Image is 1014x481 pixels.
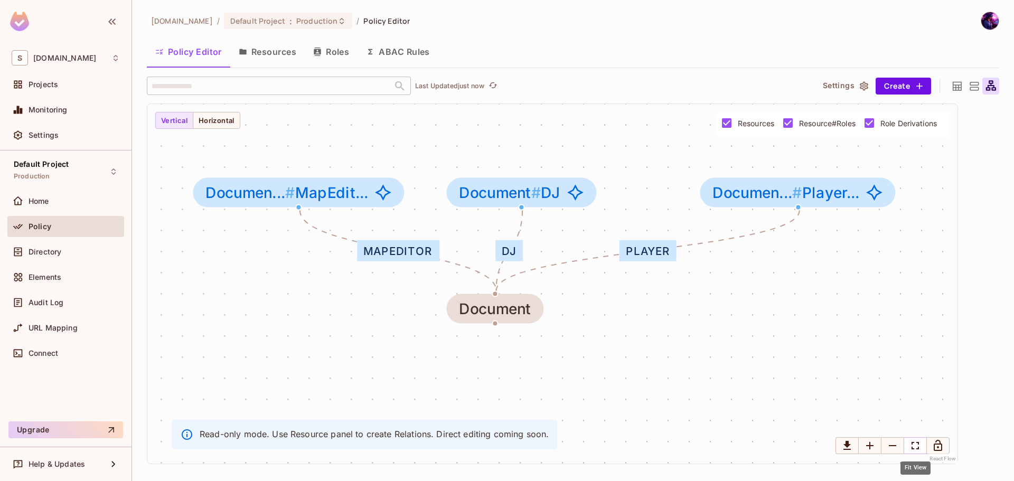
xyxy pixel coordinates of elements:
[792,183,802,201] span: #
[151,16,213,26] span: the active workspace
[363,16,410,26] span: Policy Editor
[200,428,549,440] p: Read-only mode. Use Resource panel to create Relations. Direct editing coming soon.
[459,184,560,201] span: DJ
[446,178,596,208] span: Document#DJ
[147,39,230,65] button: Policy Editor
[486,80,499,92] button: refresh
[981,12,999,30] img: Sơn Trần Văn
[531,183,541,201] span: #
[12,50,28,65] span: S
[496,211,799,291] g: Edge from Document#Player to Document
[289,17,293,25] span: :
[29,222,51,231] span: Policy
[619,240,677,261] div: Player
[358,39,438,65] button: ABAC Rules
[155,112,193,129] button: Vertical
[193,112,240,129] button: Horizontal
[8,421,123,438] button: Upgrade
[296,16,337,26] span: Production
[29,248,61,256] span: Directory
[484,80,499,92] span: Click to refresh data
[10,12,29,31] img: SReyMgAAAABJRU5ErkJggg==
[29,131,59,139] span: Settings
[305,39,358,65] button: Roles
[459,300,531,317] div: Document
[926,437,950,454] button: Lock Graph
[415,82,484,90] p: Last Updated just now
[496,211,522,291] g: Edge from Document#DJ to Document
[858,437,881,454] button: Zoom In
[876,78,931,95] button: Create
[217,16,220,26] li: /
[835,437,859,454] button: Download graph as image
[904,437,927,454] button: Fit View
[712,183,802,201] span: Documen...
[33,54,96,62] span: Workspace: savameta.com
[738,118,774,128] span: Resources
[14,160,69,168] span: Default Project
[799,118,856,128] span: Resource#Roles
[446,294,543,324] span: Document
[29,80,58,89] span: Projects
[193,178,404,208] span: Document#MapEditor
[459,183,541,201] span: Document
[29,197,49,205] span: Home
[819,78,871,95] button: Settings
[712,184,859,201] span: Player...
[205,184,368,201] span: MapEdit...
[835,437,950,454] div: Small button group
[881,437,904,454] button: Zoom Out
[29,298,63,307] span: Audit Log
[929,456,956,461] a: React Flow attribution
[205,183,295,201] span: Documen...
[14,172,50,181] span: Production
[29,106,68,114] span: Monitoring
[155,112,240,129] div: Small button group
[900,461,931,475] div: Fit View
[880,118,937,128] span: Role Derivations
[495,240,523,261] div: DJ
[230,39,305,65] button: Resources
[29,349,58,357] span: Connect
[489,81,497,91] span: refresh
[285,183,295,201] span: #
[356,16,359,26] li: /
[29,460,85,468] span: Help & Updates
[29,273,61,281] span: Elements
[230,16,285,26] span: Default Project
[300,211,496,291] g: Edge from Document#MapEditor to Document
[700,178,895,208] span: Document#Player
[29,324,78,332] span: URL Mapping
[357,240,439,261] div: MapEditor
